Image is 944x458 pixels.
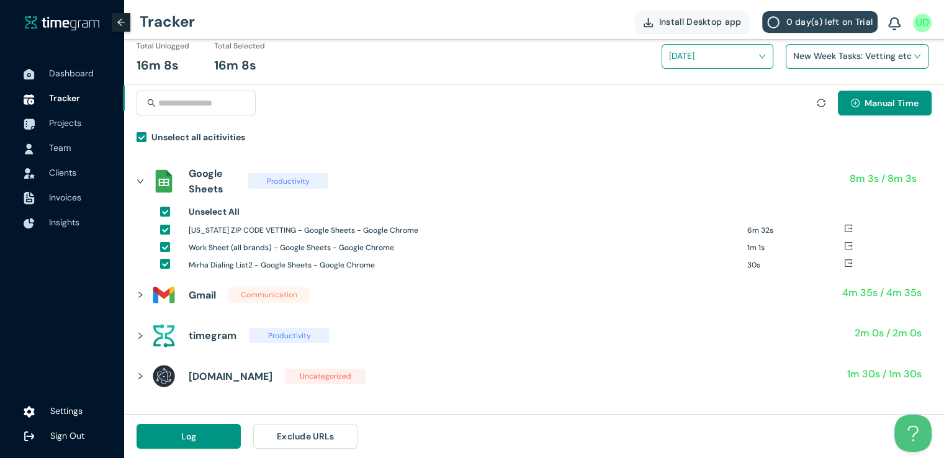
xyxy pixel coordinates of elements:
[24,143,35,155] img: UserIcon
[117,18,125,27] span: arrow-left
[50,430,84,441] span: Sign Out
[214,40,265,52] h1: Total Selected
[793,47,939,65] h1: New Week Tasks: Vetting etc
[644,18,653,27] img: DownloadApp
[285,369,366,384] span: Uncategorized
[189,328,236,343] h1: timegram
[762,11,878,33] button: 0 day(s) left on Trial
[49,142,71,153] span: Team
[137,291,144,299] span: right
[49,192,81,203] span: Invoices
[228,287,309,303] span: Communication
[844,224,853,233] span: export
[253,424,357,449] button: Exclude URLs
[25,15,99,30] img: timegram
[189,225,738,236] h1: [US_STATE] ZIP CODE VETTING - Google Sheets - Google Chrome
[851,99,860,109] span: plus-circle
[151,323,176,348] img: assets%2Ficons%2Ftg.png
[49,167,76,178] span: Clients
[49,92,80,104] span: Tracker
[249,328,330,343] span: Productivity
[151,364,176,388] img: assets%2Ficons%2Felectron-logo.png
[888,17,901,31] img: BellIcon
[189,205,240,218] h1: Unselect All
[838,91,932,115] button: plus-circleManual Time
[855,325,922,341] h1: 2m 0s / 2m 0s
[49,117,81,128] span: Projects
[747,242,844,254] h1: 1m 1s
[747,259,844,271] h1: 30s
[24,405,35,418] img: settings.78e04af822cf15d41b38c81147b09f22.svg
[189,369,272,384] h1: [DOMAIN_NAME]
[140,3,195,40] h1: Tracker
[137,177,144,185] span: right
[786,15,873,29] span: 0 day(s) left on Trial
[817,99,825,107] span: sync
[24,168,35,179] img: InvoiceIcon
[635,11,750,33] button: Install Desktop app
[277,429,335,443] span: Exclude URLs
[214,56,256,75] h1: 16m 8s
[865,96,919,110] span: Manual Time
[151,169,176,194] img: assets%2Ficons%2Fsheets_official.png
[913,14,932,32] img: UserIcon
[24,94,35,105] img: TimeTrackerIcon
[147,99,156,107] span: search
[189,287,216,303] h1: Gmail
[24,431,35,442] img: logOut.ca60ddd252d7bab9102ea2608abe0238.svg
[181,429,197,443] span: Log
[24,119,35,130] img: ProjectIcon
[189,166,235,197] h1: Google Sheets
[189,259,738,271] h1: Mirha Dialing List2 - Google Sheets - Google Chrome
[844,241,853,250] span: export
[842,285,922,300] h1: 4m 35s / 4m 35s
[137,40,189,52] h1: Total Unlogged
[151,282,176,307] img: assets%2Ficons%2Ficons8-gmail-240.png
[24,218,35,229] img: InsightsIcon
[659,15,742,29] span: Install Desktop app
[24,192,35,205] img: InvoiceIcon
[49,217,79,228] span: Insights
[747,225,844,236] h1: 6m 32s
[189,242,738,254] h1: Work Sheet (all brands) - Google Sheets - Google Chrome
[49,68,94,79] span: Dashboard
[850,171,917,186] h1: 8m 3s / 8m 3s
[50,405,83,416] span: Settings
[894,415,932,452] iframe: Toggle Customer Support
[137,56,179,75] h1: 16m 8s
[137,332,144,339] span: right
[24,69,35,80] img: DashboardIcon
[844,259,853,267] span: export
[137,372,144,380] span: right
[248,173,328,189] span: Productivity
[137,424,241,449] button: Log
[151,130,245,144] h1: Unselect all acitivities
[847,366,922,382] h1: 1m 30s / 1m 30s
